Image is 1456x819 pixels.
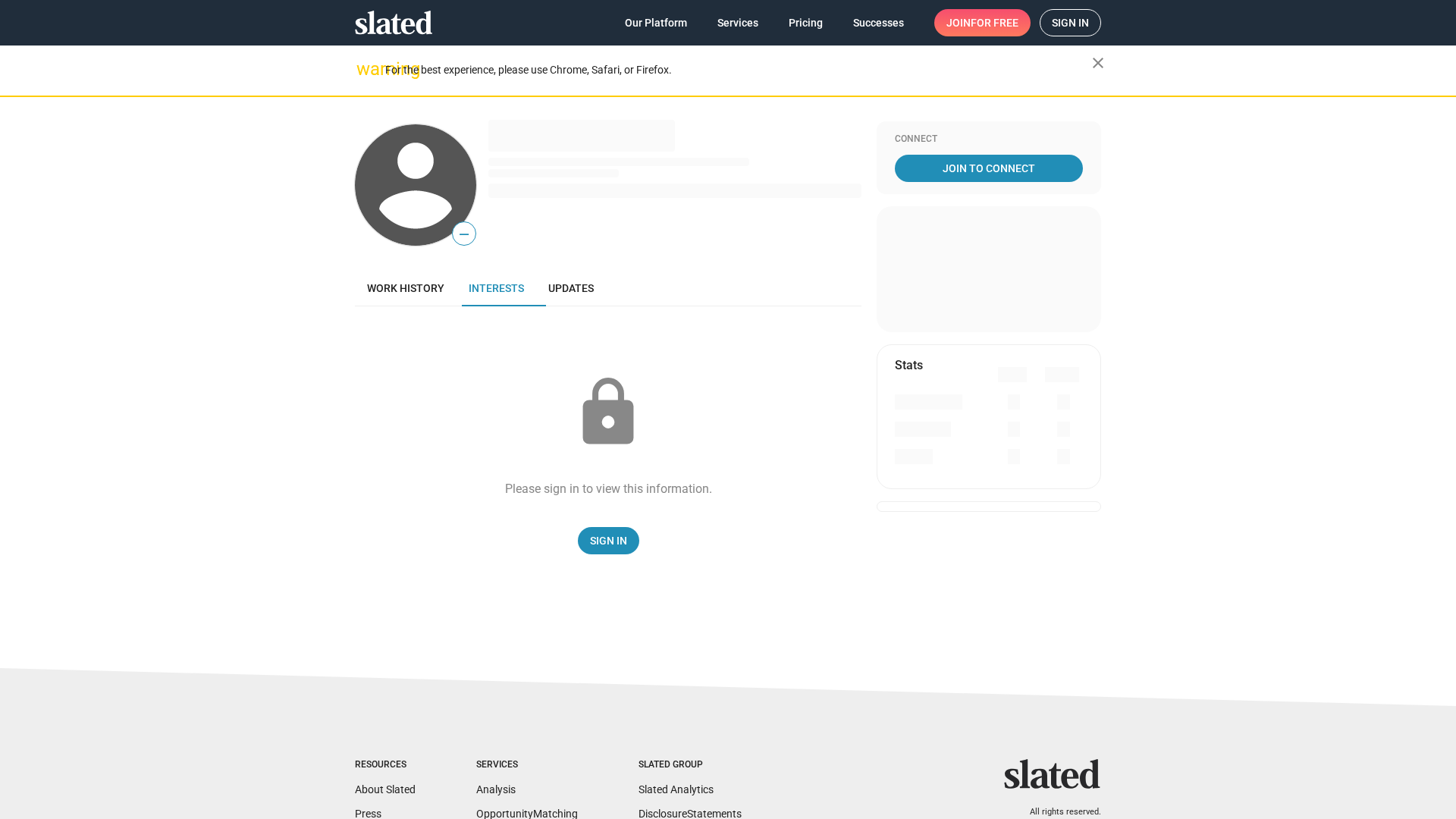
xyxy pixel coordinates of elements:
[898,155,1080,182] span: Join To Connect
[639,759,742,771] div: Slated Group
[777,9,835,36] a: Pricing
[971,9,1018,36] span: for free
[590,527,627,554] span: Sign In
[476,759,578,771] div: Services
[570,375,646,450] mat-icon: lock
[355,270,457,306] a: Work history
[385,60,1092,80] div: For the best experience, please use Chrome, Safari, or Firefox.
[453,224,475,244] span: —
[367,282,444,294] span: Work history
[639,783,714,795] a: Slated Analytics
[356,60,375,78] mat-icon: warning
[705,9,770,36] a: Services
[934,9,1031,36] a: Joinfor free
[1040,9,1101,36] a: Sign in
[853,9,904,36] span: Successes
[895,357,923,373] mat-card-title: Stats
[548,282,594,294] span: Updates
[578,527,639,554] a: Sign In
[476,783,516,795] a: Analysis
[841,9,916,36] a: Successes
[946,9,1018,36] span: Join
[789,9,823,36] span: Pricing
[457,270,536,306] a: Interests
[717,9,758,36] span: Services
[895,133,1083,146] div: Connect
[1052,10,1089,36] span: Sign in
[536,270,606,306] a: Updates
[613,9,699,36] a: Our Platform
[355,759,416,771] div: Resources
[625,9,687,36] span: Our Platform
[355,783,416,795] a: About Slated
[895,155,1083,182] a: Join To Connect
[469,282,524,294] span: Interests
[505,481,712,497] div: Please sign in to view this information.
[1089,54,1107,72] mat-icon: close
